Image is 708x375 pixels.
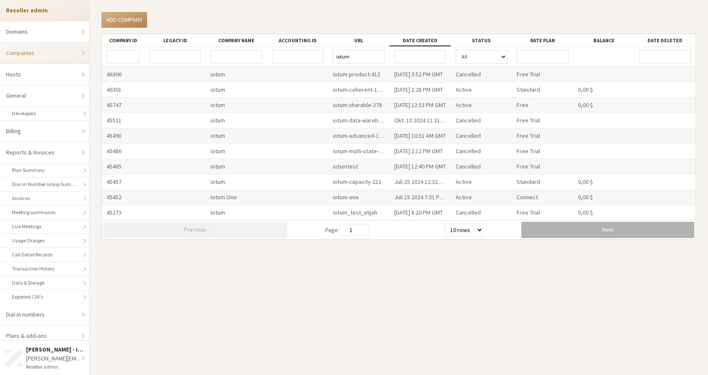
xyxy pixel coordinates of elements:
div: Juli 25 2024 12:32 PM GMT [390,174,451,189]
div: Connect [512,190,573,205]
div: [DATE] 2:28 PM GMT [390,82,451,97]
div: 0,00 $ [578,85,630,94]
div: iotum-coherent-1018 [328,82,390,97]
div: [DATE] 10:51 AM GMT [390,128,451,143]
div: iotumtest [328,159,390,174]
div: Free Trial [512,113,573,128]
div: 45747 [102,98,144,113]
div: iotum-one [328,190,390,205]
div: 0,00 $ [578,177,630,186]
div: Free Trial [512,128,573,143]
div: Active [451,190,512,205]
div: iotum [206,128,267,143]
input: Accounting ID [272,50,324,64]
div: 45486 [102,144,144,159]
a: Add company [101,12,147,28]
div: Cancelled [451,144,512,159]
div: Cancelled [451,67,512,82]
div: iotum_test_elijah [328,205,390,220]
div: Free Trial [512,205,573,220]
div: iotum [206,144,267,159]
div: iotum-multi-state-1764 [328,144,390,159]
strong: Reseller admin [6,6,48,14]
div: iotum [206,67,267,82]
div: URL [333,37,384,44]
input: page number input [339,224,369,236]
div: iotum-sharable-278 [328,98,390,113]
div: Cancelled [451,113,512,128]
div: iotum [206,82,267,97]
div: 45457 [102,174,144,189]
div: 45452 [102,190,144,205]
div: Company name [211,37,262,44]
span: Page [325,224,369,236]
div: Date deleted [639,37,691,44]
div: Active [451,98,512,113]
button: Previous [103,222,287,238]
div: Free Trial [512,159,573,174]
div: Standard [512,174,573,189]
div: Legacy ID [149,37,201,44]
div: [DATE] 12:40 PM GMT [390,159,451,174]
input: Company ID [107,50,140,64]
div: 45273 [102,205,144,220]
div: Active [451,174,512,189]
div: Free [512,98,573,113]
div: [DATE] 8:20 PM GMT [390,205,451,220]
div: iotum [206,174,267,189]
div: Balance [578,37,630,44]
div: iotum [206,113,267,128]
div: 45465 [102,159,144,174]
button: Next [521,222,694,238]
div: iotum-product-412 [328,67,390,82]
div: 46306 [102,67,144,82]
input: URL [333,50,384,64]
div: iotum-data-warehouse-429 [328,113,390,128]
select: row size select [445,223,483,237]
div: Free Trial [512,67,573,82]
div: Juli 15 2024 7:31 PM GMT [390,190,451,205]
div: [DATE] 12:33 PM GMT [390,98,451,113]
div: Iotum [206,205,267,220]
div: [DATE] 2:12 PM GMT [390,144,451,159]
div: [PERSON_NAME] - iotum [26,345,85,354]
div: Accounting ID [272,37,324,44]
div: [PERSON_NAME][EMAIL_ADDRESS][DOMAIN_NAME] [26,354,85,363]
div: Cancelled [451,159,512,174]
input: Rate plan [517,50,568,64]
div: 0,00 $ [578,101,630,110]
div: Date created [394,37,446,44]
div: 45521 [102,113,144,128]
div: Company ID [107,37,140,44]
div: 46301 [102,82,144,97]
div: Reseller admin [26,363,85,371]
input: Menü öffnen [639,50,691,64]
input: Legacy ID [149,50,201,64]
div: Okt. 10 2024 11:31 AM GMT [390,113,451,128]
select: Status [456,50,507,64]
div: Free Trial [512,144,573,159]
div: iotum-capacity-211 [328,174,390,189]
div: iotum-advanced-1382 [328,128,390,143]
input: Company name [211,50,262,64]
div: Iotum One [206,190,267,205]
div: Status [456,37,507,44]
div: Standard [512,82,573,97]
div: 45490 [102,128,144,143]
div: 0,00 $ [578,193,630,202]
div: Active [451,82,512,97]
div: iotum [206,98,267,113]
div: 0,00 $ [578,208,630,217]
div: Cancelled [451,205,512,220]
div: [DATE] 3:52 PM GMT [390,67,451,82]
div: Rate plan [517,37,568,44]
div: iotum [206,159,267,174]
input: Menü öffnen [394,50,446,64]
div: Cancelled [451,128,512,143]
